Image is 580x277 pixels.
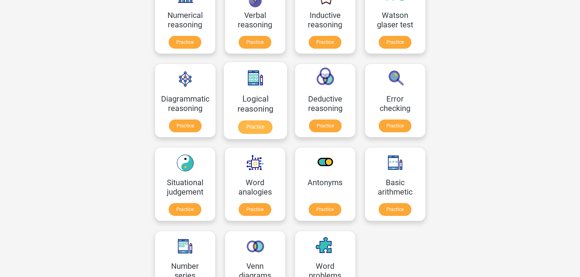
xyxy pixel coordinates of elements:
a: Practice [169,203,201,216]
a: Practice [309,203,341,216]
a: Practice [238,120,272,134]
a: Practice [379,119,411,132]
a: Practice [379,203,411,216]
a: Practice [239,36,271,49]
a: Practice [239,203,271,216]
a: Practice [379,36,411,49]
a: Practice [309,36,341,49]
a: Practice [309,119,342,132]
a: Practice [169,119,202,132]
a: Practice [169,36,201,49]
